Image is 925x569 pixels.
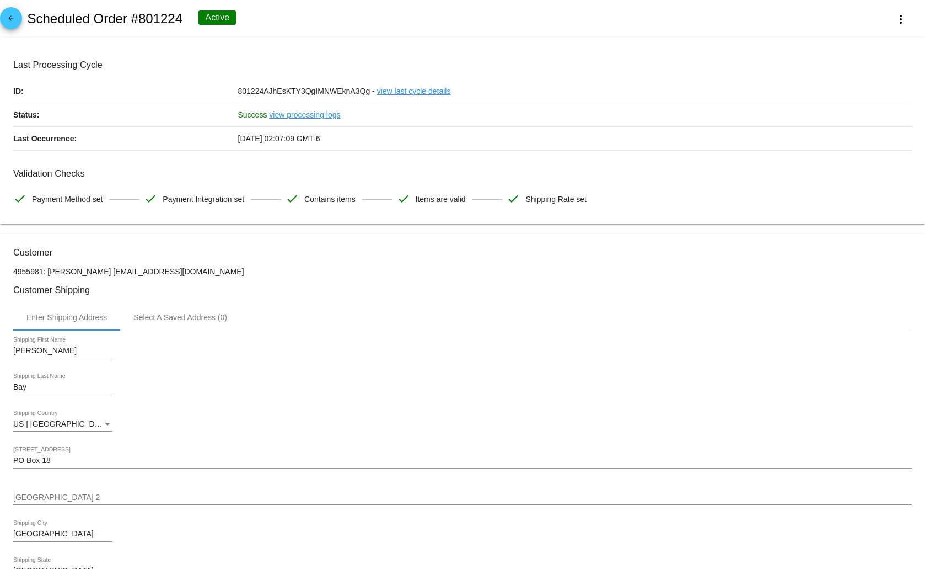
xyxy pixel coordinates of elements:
[144,192,157,205] mat-icon: check
[13,60,912,70] h3: Last Processing Cycle
[198,10,236,25] div: Active
[13,103,238,126] p: Status:
[13,247,912,258] h3: Customer
[13,419,111,428] span: US | [GEOGRAPHIC_DATA]
[13,420,112,429] mat-select: Shipping Country
[13,456,912,465] input: Shipping Street 1
[13,127,238,150] p: Last Occurrence:
[13,192,26,205] mat-icon: check
[238,134,320,143] span: [DATE] 02:07:09 GMT-6
[163,188,244,211] span: Payment Integration set
[13,530,112,539] input: Shipping City
[269,103,340,126] a: view processing logs
[286,192,299,205] mat-icon: check
[13,493,912,502] input: Shipping Street 2
[507,192,520,205] mat-icon: check
[525,188,587,211] span: Shipping Rate set
[13,168,912,179] h3: Validation Checks
[377,79,451,103] a: view last cycle details
[238,87,375,95] span: 801224AJhEsKTY3QgIMNWEknA3Qg -
[13,383,112,392] input: Shipping Last Name
[32,188,103,211] span: Payment Method set
[304,188,356,211] span: Contains items
[133,313,227,322] div: Select A Saved Address (0)
[238,110,267,119] span: Success
[397,192,410,205] mat-icon: check
[894,13,907,26] mat-icon: more_vert
[26,313,107,322] div: Enter Shipping Address
[13,347,112,355] input: Shipping First Name
[27,11,182,26] h2: Scheduled Order #801224
[4,14,18,28] mat-icon: arrow_back
[416,188,466,211] span: Items are valid
[13,267,912,276] p: 4955981: [PERSON_NAME] [EMAIL_ADDRESS][DOMAIN_NAME]
[13,79,238,103] p: ID:
[13,285,912,295] h3: Customer Shipping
